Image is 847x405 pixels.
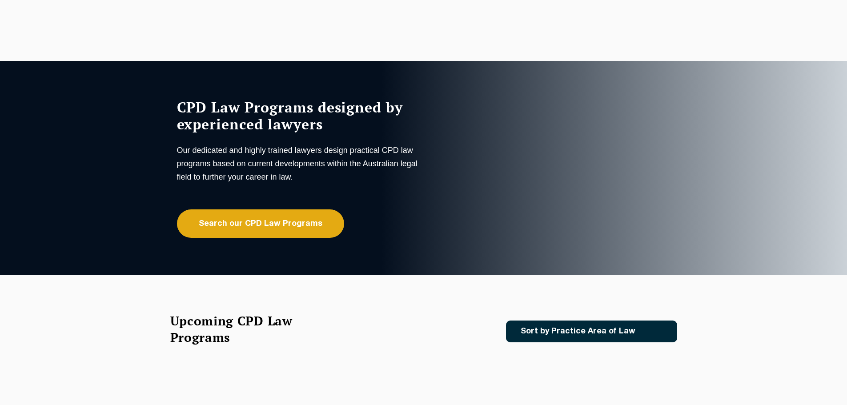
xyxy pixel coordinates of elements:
h2: Upcoming CPD Law Programs [170,313,315,345]
a: Sort by Practice Area of Law [506,321,677,342]
h1: CPD Law Programs designed by experienced lawyers [177,99,421,132]
img: Icon [650,328,660,335]
p: Our dedicated and highly trained lawyers design practical CPD law programs based on current devel... [177,144,421,184]
a: Search our CPD Law Programs [177,209,344,238]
